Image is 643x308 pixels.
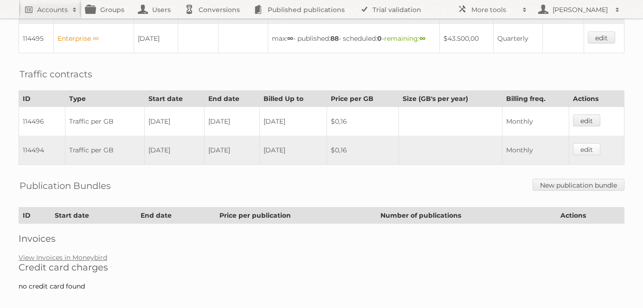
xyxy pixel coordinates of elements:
[502,107,569,136] td: Monthly
[259,91,327,107] th: Billed Up to
[471,5,518,14] h2: More tools
[384,34,425,43] span: remaining:
[287,34,293,43] strong: ∞
[19,107,65,136] td: 114496
[19,91,65,107] th: ID
[136,207,215,224] th: End date
[205,136,260,165] td: [DATE]
[205,91,260,107] th: End date
[327,91,399,107] th: Price per GB
[399,91,502,107] th: Size (GB's per year)
[533,179,624,191] a: New publication bundle
[65,91,145,107] th: Type
[19,233,624,244] h2: Invoices
[588,31,615,44] a: edit
[19,207,51,224] th: ID
[259,107,327,136] td: [DATE]
[494,24,543,53] td: Quarterly
[502,91,569,107] th: Billing freq.
[216,207,377,224] th: Price per publication
[19,262,624,273] h2: Credit card charges
[205,107,260,136] td: [DATE]
[377,34,382,43] strong: 0
[134,24,178,53] td: [DATE]
[556,207,624,224] th: Actions
[19,24,54,53] td: 114495
[327,136,399,165] td: $0,16
[145,91,205,107] th: Start date
[259,136,327,165] td: [DATE]
[569,91,624,107] th: Actions
[65,136,145,165] td: Traffic per GB
[502,136,569,165] td: Monthly
[19,179,111,193] h2: Publication Bundles
[53,24,134,53] td: Enterprise ∞
[145,107,205,136] td: [DATE]
[19,253,107,262] a: View Invoices in Moneybird
[37,5,68,14] h2: Accounts
[327,107,399,136] td: $0,16
[51,207,137,224] th: Start date
[330,34,339,43] strong: 88
[268,24,440,53] td: max: - published: - scheduled: -
[377,207,557,224] th: Number of publications
[145,136,205,165] td: [DATE]
[19,136,65,165] td: 114494
[573,114,600,126] a: edit
[419,34,425,43] strong: ∞
[550,5,611,14] h2: [PERSON_NAME]
[65,107,145,136] td: Traffic per GB
[573,143,600,155] a: edit
[19,67,92,81] h2: Traffic contracts
[440,24,494,53] td: $43.500,00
